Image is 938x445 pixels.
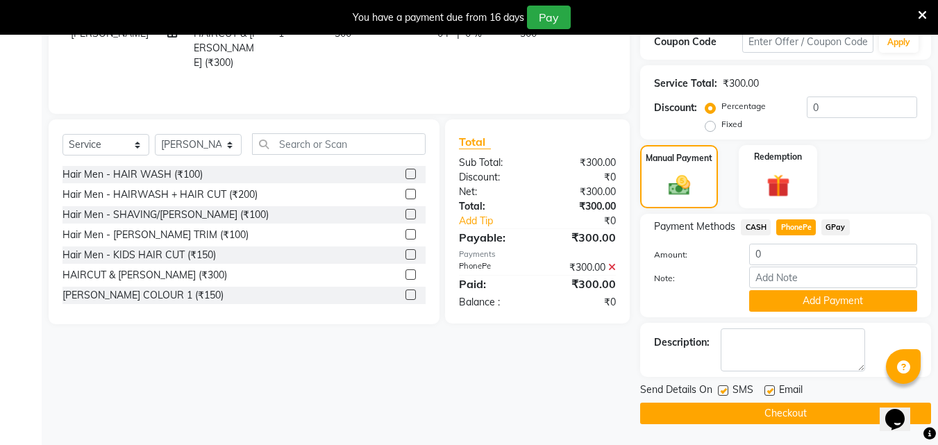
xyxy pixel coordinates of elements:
span: Send Details On [640,383,712,400]
div: Balance : [449,295,537,310]
div: ₹300.00 [537,199,626,214]
div: You have a payment due from 16 days [353,10,524,25]
img: _gift.svg [760,171,797,200]
div: [PERSON_NAME] COLOUR 1 (₹150) [62,288,224,303]
label: Redemption [754,151,802,163]
div: ₹0 [553,214,627,228]
div: Hair Men - KIDS HAIR CUT (₹150) [62,248,216,262]
div: Hair Men - HAIRWASH + HAIR CUT (₹200) [62,187,258,202]
input: Search or Scan [252,133,426,155]
div: ₹300.00 [537,185,626,199]
div: Payments [459,249,616,260]
span: PhonePe [776,219,816,235]
button: Apply [879,32,919,53]
span: CASH [741,219,771,235]
a: Add Tip [449,214,552,228]
div: ₹300.00 [537,229,626,246]
button: Checkout [640,403,931,424]
span: HAIRCUT & [PERSON_NAME] (₹300) [194,27,258,69]
iframe: chat widget [880,389,924,431]
div: Total: [449,199,537,214]
input: Add Note [749,267,917,288]
button: Add Payment [749,290,917,312]
div: Hair Men - HAIR WASH (₹100) [62,167,203,182]
img: _cash.svg [662,173,697,198]
div: Net: [449,185,537,199]
div: Sub Total: [449,156,537,170]
label: Fixed [721,118,742,131]
div: Coupon Code [654,35,742,49]
div: Hair Men - SHAVING/[PERSON_NAME] (₹100) [62,208,269,222]
span: Total [459,135,491,149]
label: Amount: [644,249,738,261]
div: ₹0 [537,170,626,185]
label: Note: [644,272,738,285]
div: Discount: [449,170,537,185]
div: Hair Men - [PERSON_NAME] TRIM (₹100) [62,228,249,242]
span: Payment Methods [654,219,735,234]
label: Manual Payment [646,152,712,165]
label: Percentage [721,100,766,112]
div: Paid: [449,276,537,292]
div: ₹0 [537,295,626,310]
div: Payable: [449,229,537,246]
div: ₹300.00 [537,156,626,170]
div: ₹300.00 [723,76,759,91]
span: Email [779,383,803,400]
div: ₹300.00 [537,276,626,292]
div: ₹300.00 [537,260,626,275]
input: Amount [749,244,917,265]
button: Pay [527,6,571,29]
span: SMS [732,383,753,400]
div: HAIRCUT & [PERSON_NAME] (₹300) [62,268,227,283]
div: Service Total: [654,76,717,91]
span: GPay [821,219,850,235]
div: Discount: [654,101,697,115]
input: Enter Offer / Coupon Code [742,31,873,53]
div: Description: [654,335,710,350]
div: PhonePe [449,260,537,275]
